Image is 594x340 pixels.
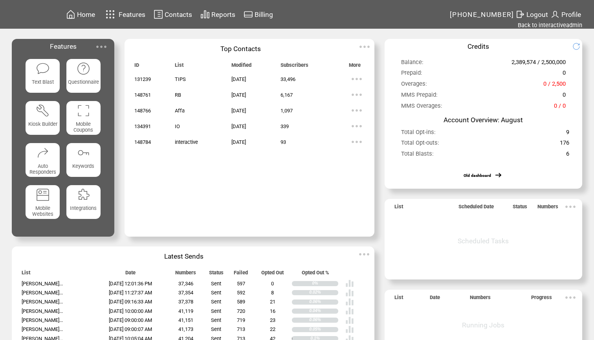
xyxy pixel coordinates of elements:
img: poll%20-%20white.svg [345,316,354,325]
span: 0 [563,91,566,102]
span: 589 [237,299,245,305]
span: 9 [566,129,569,139]
span: [DATE] 09:00:07 AM [109,326,152,332]
span: Account Overview: August [444,116,523,124]
span: 719 [237,317,245,323]
img: questionnaire.svg [77,62,90,75]
a: Integrations [66,185,101,221]
a: Questionnaire [66,59,101,94]
span: 0 [563,69,566,80]
span: Sent [211,326,221,332]
span: Latest Sends [164,252,203,260]
span: 37,378 [178,299,193,305]
span: [DATE] 11:27:37 AM [109,290,152,296]
span: Date [125,270,136,279]
span: Logout [526,11,548,18]
img: tool%201.svg [36,104,49,118]
span: List [394,204,403,213]
span: 0 / 0 [554,102,566,113]
span: Reports [211,11,235,18]
span: [DATE] [231,76,246,82]
span: TIPS [175,76,186,82]
span: [PERSON_NAME]... [22,326,63,332]
img: profile.svg [550,9,560,19]
span: Credits [467,42,489,50]
img: integrations.svg [77,188,90,202]
span: [DATE] 09:00:00 AM [109,317,152,323]
span: 0 [271,281,274,287]
a: Logout [514,8,549,20]
span: Total Blasts: [401,150,434,161]
a: Reports [199,8,236,20]
span: Integrations [70,205,97,211]
img: creidtcard.svg [244,9,253,19]
span: 23 [270,317,275,323]
span: Features [119,11,145,18]
span: Sent [211,317,221,323]
span: Kiosk Builder [28,121,57,127]
span: 37,354 [178,290,193,296]
img: ellypsis.svg [349,71,365,87]
a: Kiosk Builder [26,101,60,136]
span: Mobile Websites [32,205,53,217]
img: text-blast.svg [36,62,49,75]
div: 0.06% [309,300,338,305]
span: Overages: [401,80,427,91]
span: Modified [231,62,251,72]
span: MMS Prepaid: [401,91,438,102]
img: poll%20-%20white.svg [345,307,354,315]
a: Features [102,7,147,22]
span: Numbers [470,294,491,304]
span: 41,119 [178,308,193,314]
img: ellypsis.svg [356,246,372,262]
img: exit.svg [515,9,525,19]
span: 134391 [134,123,151,129]
span: 148761 [134,92,151,98]
span: Failed [234,270,248,279]
span: 6 [566,150,569,161]
span: Profile [561,11,581,18]
a: Mobile Coupons [66,101,101,136]
span: 0 / 2,500 [543,80,566,91]
span: [DATE] 10:00:00 AM [109,308,152,314]
span: 8 [271,290,274,296]
span: Status [209,270,224,279]
span: Status [513,204,527,213]
span: Balance: [401,59,423,69]
span: 41,173 [178,326,193,332]
span: 1,097 [280,108,293,114]
span: 720 [237,308,245,314]
span: More [349,62,361,72]
img: mobile-websites.svg [36,188,49,202]
img: ellypsis.svg [349,87,365,103]
span: Scheduled Tasks [458,237,509,245]
span: [DATE] [231,123,246,129]
span: 93 [280,139,286,145]
div: 0.05% [309,327,338,332]
span: Top Contacts [220,45,261,53]
span: Prepaid: [401,69,422,80]
img: ellypsis.svg [93,39,109,55]
img: chart.svg [200,9,210,19]
span: ID [134,62,139,72]
a: Keywords [66,143,101,178]
span: Total Opt-outs: [401,139,439,150]
span: 713 [237,326,245,332]
span: RB [175,92,181,98]
span: [PHONE_NUMBER] [450,11,514,18]
span: 176 [560,139,569,150]
img: home.svg [66,9,75,19]
a: Text Blast [26,59,60,94]
span: Text Blast [32,79,54,85]
span: IO [175,123,180,129]
span: Mobile Coupons [73,121,93,133]
span: 37,346 [178,281,193,287]
img: ellypsis.svg [349,118,365,134]
span: Sent [211,299,221,305]
a: Contacts [152,8,193,20]
span: List [394,294,403,304]
span: 148784 [134,139,151,145]
img: ellypsis.svg [563,199,578,215]
span: Running Jobs [462,321,504,329]
span: Sent [211,308,221,314]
